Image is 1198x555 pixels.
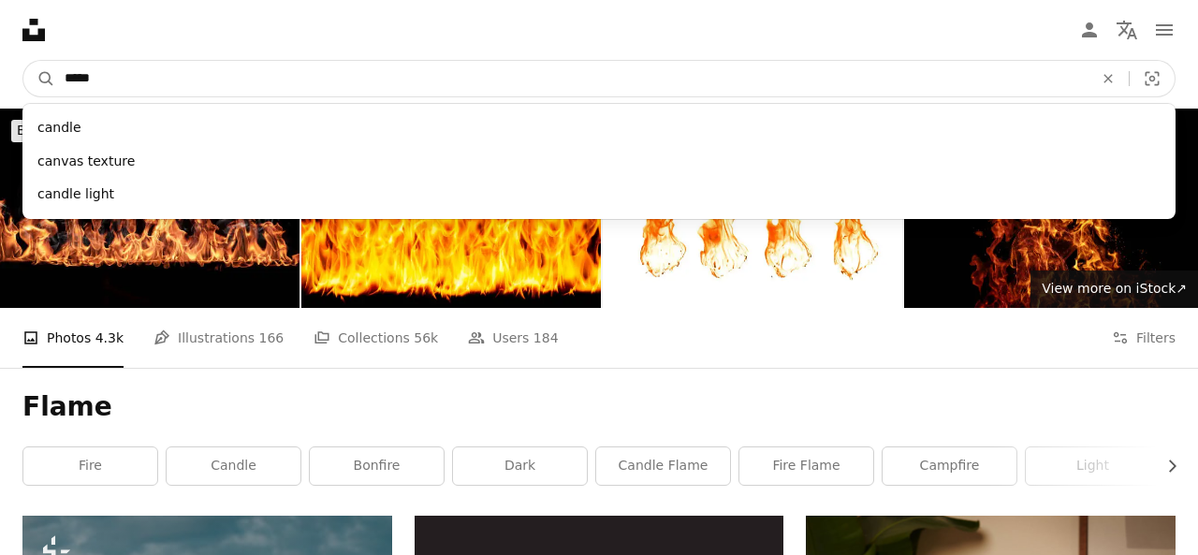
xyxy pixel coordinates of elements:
div: canvas texture [22,145,1176,179]
button: Clear [1088,61,1129,96]
span: 56k [414,328,438,348]
span: 184 [533,328,559,348]
button: scroll list to the right [1155,447,1176,485]
a: View more on iStock↗ [1030,270,1198,308]
div: candle light [22,178,1176,212]
a: Home — Unsplash [22,19,45,41]
span: 20% off at iStock ↗ [17,123,372,138]
a: Users 184 [468,308,558,368]
h1: Flame [22,390,1176,424]
span: 166 [259,328,285,348]
a: campfire [883,447,1016,485]
button: Filters [1112,308,1176,368]
a: Illustrations 166 [153,308,284,368]
a: candle [167,447,300,485]
a: candle flame [596,447,730,485]
button: Search Unsplash [23,61,55,96]
form: Find visuals sitewide [22,60,1176,97]
a: bonfire [310,447,444,485]
a: fire [23,447,157,485]
a: Log in / Sign up [1071,11,1108,49]
div: candle [22,111,1176,145]
a: light [1026,447,1160,485]
button: Language [1108,11,1146,49]
span: View more on iStock ↗ [1042,281,1187,296]
a: fire flame [739,447,873,485]
button: Menu [1146,11,1183,49]
a: dark [453,447,587,485]
button: Visual search [1130,61,1175,96]
a: Collections 56k [314,308,438,368]
span: Browse premium images on iStock | [17,123,248,138]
